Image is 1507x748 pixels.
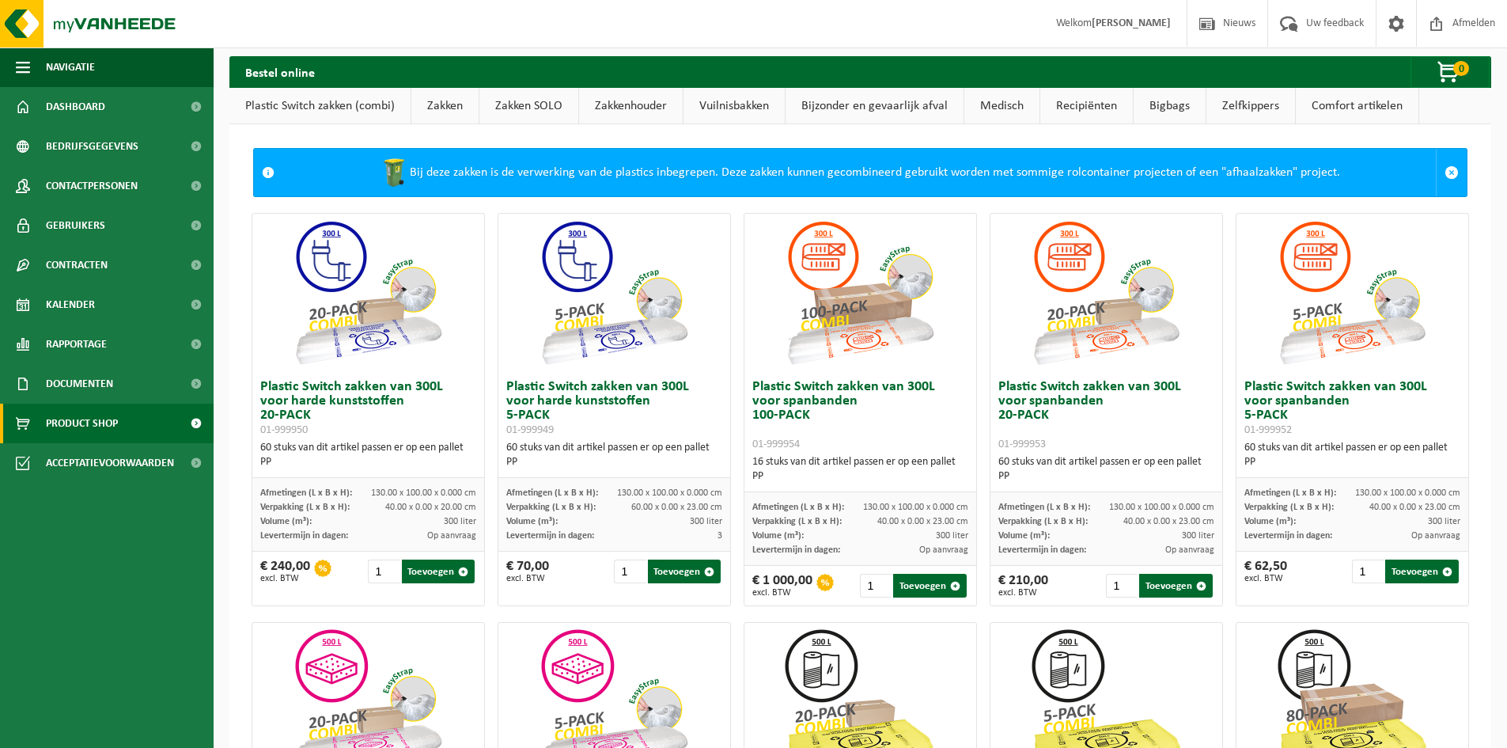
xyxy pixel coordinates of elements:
h3: Plastic Switch zakken van 300L voor spanbanden 100-PACK [752,380,968,451]
span: Volume (m³): [506,517,558,526]
span: 300 liter [936,531,968,541]
a: Bijzonder en gevaarlijk afval [786,88,964,124]
span: Verpakking (L x B x H): [1244,503,1334,512]
span: 40.00 x 0.00 x 23.00 cm [1123,517,1214,526]
img: 01-999952 [1273,214,1431,372]
a: Comfort artikelen [1296,88,1418,124]
div: PP [506,455,722,469]
div: PP [752,469,968,484]
div: 16 stuks van dit artikel passen er op een pallet [752,455,968,484]
button: 0 [1410,56,1490,88]
div: € 70,00 [506,560,549,583]
span: 300 liter [1428,517,1460,526]
div: PP [1244,455,1460,469]
span: excl. BTW [1244,574,1287,583]
h3: Plastic Switch zakken van 300L voor harde kunststoffen 20-PACK [260,380,476,437]
div: 60 stuks van dit artikel passen er op een pallet [1244,441,1460,469]
a: Plastic Switch zakken (combi) [229,88,411,124]
input: 1 [1352,560,1384,583]
span: excl. BTW [998,588,1048,598]
span: Afmetingen (L x B x H): [260,488,352,498]
a: Zakken [411,88,479,124]
span: Acceptatievoorwaarden [46,443,174,483]
div: PP [998,469,1214,484]
span: excl. BTW [506,574,549,583]
span: Product Shop [46,404,118,443]
span: 130.00 x 100.00 x 0.000 cm [863,503,968,512]
input: 1 [368,560,399,583]
span: Kalender [46,285,95,325]
button: Toevoegen [1139,574,1213,598]
span: 40.00 x 0.00 x 20.00 cm [385,503,476,512]
span: 40.00 x 0.00 x 23.00 cm [877,517,968,526]
span: Contracten [46,245,108,285]
a: Zakkenhouder [579,88,683,124]
span: Levertermijn in dagen: [752,545,840,555]
img: 01-999949 [535,214,693,372]
span: 01-999950 [260,424,308,436]
span: 130.00 x 100.00 x 0.000 cm [1109,503,1214,512]
div: Bij deze zakken is de verwerking van de plastics inbegrepen. Deze zakken kunnen gecombineerd gebr... [282,149,1436,196]
button: Toevoegen [648,560,721,583]
span: Verpakking (L x B x H): [998,517,1088,526]
span: 300 liter [444,517,476,526]
a: Zakken SOLO [479,88,578,124]
span: Levertermijn in dagen: [260,531,348,541]
a: Vuilnisbakken [683,88,785,124]
span: Afmetingen (L x B x H): [506,488,598,498]
div: 60 stuks van dit artikel passen er op een pallet [260,441,476,469]
div: € 240,00 [260,560,310,583]
button: Toevoegen [402,560,475,583]
span: Volume (m³): [998,531,1050,541]
div: € 210,00 [998,574,1048,598]
span: Op aanvraag [1411,531,1460,541]
span: 01-999952 [1244,424,1292,436]
strong: [PERSON_NAME] [1092,17,1171,29]
input: 1 [614,560,646,583]
a: Sluit melding [1436,149,1467,196]
h3: Plastic Switch zakken van 300L voor harde kunststoffen 5-PACK [506,380,722,437]
span: Op aanvraag [427,531,476,541]
span: 130.00 x 100.00 x 0.000 cm [1355,488,1460,498]
span: Documenten [46,364,113,404]
span: Dashboard [46,87,105,127]
span: Bedrijfsgegevens [46,127,138,166]
h2: Bestel online [229,56,331,87]
span: Contactpersonen [46,166,138,206]
div: 60 stuks van dit artikel passen er op een pallet [998,455,1214,484]
span: Gebruikers [46,206,105,245]
a: Medisch [964,88,1039,124]
div: € 62,50 [1244,560,1287,583]
a: Bigbags [1134,88,1206,124]
span: 01-999954 [752,439,800,450]
span: 01-999949 [506,424,554,436]
img: 01-999954 [781,214,939,372]
span: Verpakking (L x B x H): [752,517,842,526]
span: Op aanvraag [1165,545,1214,555]
span: Afmetingen (L x B x H): [1244,488,1336,498]
div: 60 stuks van dit artikel passen er op een pallet [506,441,722,469]
span: Navigatie [46,47,95,87]
button: Toevoegen [1385,560,1459,583]
span: 0 [1453,61,1469,76]
span: 130.00 x 100.00 x 0.000 cm [617,488,722,498]
img: WB-0240-HPE-GN-50.png [378,157,410,188]
h3: Plastic Switch zakken van 300L voor spanbanden 5-PACK [1244,380,1460,437]
span: excl. BTW [752,588,812,598]
a: Zelfkippers [1206,88,1295,124]
span: 40.00 x 0.00 x 23.00 cm [1369,503,1460,512]
div: PP [260,455,476,469]
input: 1 [1106,574,1138,598]
a: Recipiënten [1040,88,1133,124]
input: 1 [860,574,892,598]
span: Rapportage [46,325,107,364]
span: Op aanvraag [919,545,968,555]
span: Volume (m³): [260,517,312,526]
span: Levertermijn in dagen: [1244,531,1332,541]
img: 01-999950 [289,214,447,372]
span: 300 liter [690,517,722,526]
span: 60.00 x 0.00 x 23.00 cm [631,503,722,512]
span: Volume (m³): [1244,517,1296,526]
button: Toevoegen [893,574,967,598]
span: Levertermijn in dagen: [506,531,594,541]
